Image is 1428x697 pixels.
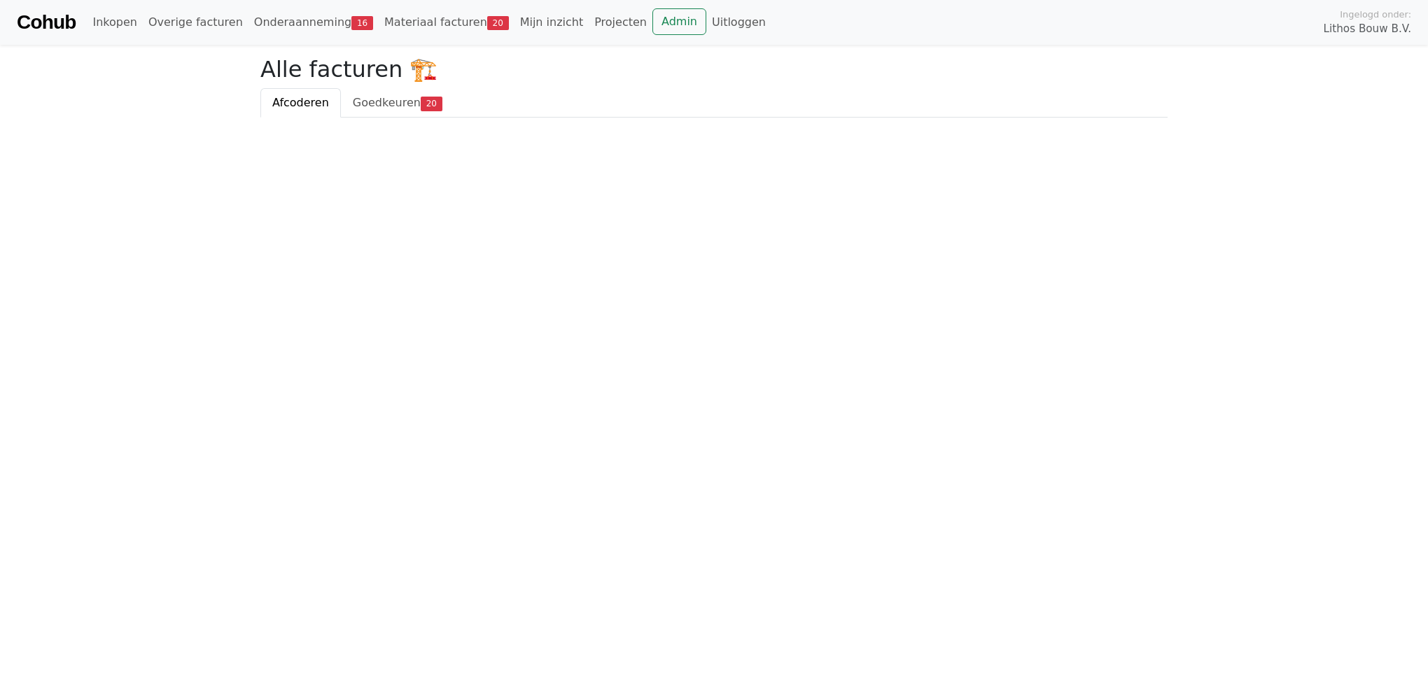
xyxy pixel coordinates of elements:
[143,8,248,36] a: Overige facturen
[706,8,771,36] a: Uitloggen
[87,8,142,36] a: Inkopen
[17,6,76,39] a: Cohub
[353,96,421,109] span: Goedkeuren
[272,96,329,109] span: Afcoderen
[421,97,442,111] span: 20
[514,8,589,36] a: Mijn inzicht
[1324,21,1411,37] span: Lithos Bouw B.V.
[351,16,373,30] span: 16
[589,8,652,36] a: Projecten
[260,88,341,118] a: Afcoderen
[1340,8,1411,21] span: Ingelogd onder:
[248,8,379,36] a: Onderaanneming16
[652,8,706,35] a: Admin
[260,56,1168,83] h2: Alle facturen 🏗️
[487,16,509,30] span: 20
[379,8,514,36] a: Materiaal facturen20
[341,88,454,118] a: Goedkeuren20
